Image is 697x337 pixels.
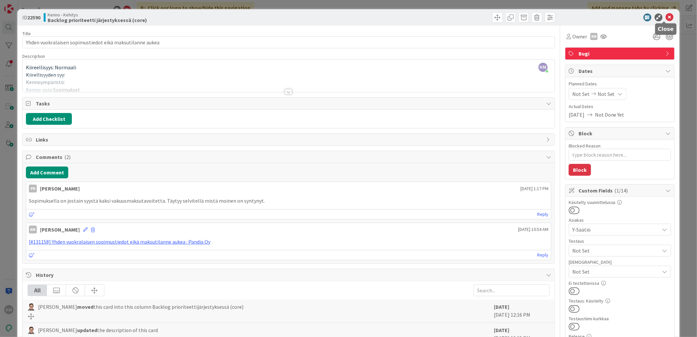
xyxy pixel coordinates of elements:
[572,247,660,255] span: Not Set
[22,53,45,59] span: Description
[572,226,660,234] span: Y-Säätiö
[569,316,671,321] div: Testaustiimi kurkkaa
[28,303,35,311] img: SM
[48,12,147,17] span: Kenno - Kehitys
[77,327,97,333] b: updated
[572,90,590,98] span: Not Set
[26,72,65,78] span: Kiirellisyyden syy:
[38,326,158,334] span: [PERSON_NAME] the description of this card
[36,136,543,144] span: Links
[569,111,584,119] span: [DATE]
[572,33,587,40] span: Owner
[38,303,243,311] span: [PERSON_NAME] this card into this column Backlog prioriteettijärjestyksessä (core)
[658,26,674,32] h5: Close
[579,67,663,75] span: Dates
[569,200,671,205] div: Käsitelty suunnittelussa
[494,303,509,310] b: [DATE]
[569,299,671,303] div: Testaus: Käsitelty
[29,185,37,192] div: PH
[569,281,671,285] div: Ei testattavissa
[518,226,548,233] span: [DATE] 10:54 AM
[28,327,35,334] img: SM
[595,111,624,119] span: Not Done Yet
[520,185,548,192] span: [DATE] 1:17 PM
[494,303,550,319] div: [DATE] 12:16 PM
[569,103,671,110] span: Actual Dates
[26,64,76,71] span: Kiireellisyys: Normaali
[572,268,660,276] span: Not Set
[26,113,72,125] button: Add Checklist
[29,238,210,245] a: [#131158] Yhden vuokralaisen sopimustiedot eikä maksutilanne aukea : Pandia Oy
[569,80,671,87] span: Planned Dates
[537,210,548,218] a: Reply
[474,284,550,296] input: Search...
[569,143,601,149] label: Blocked Reason
[48,17,147,23] b: Backlog prioriteetti järjestyksessä (core)
[539,63,548,72] span: KM
[40,226,80,234] div: [PERSON_NAME]
[27,14,40,21] b: 22590
[579,187,663,194] span: Custom Fields
[569,239,671,243] div: Testaus
[569,260,671,264] div: [DEMOGRAPHIC_DATA]
[26,167,68,178] button: Add Comment
[579,129,663,137] span: Block
[590,33,598,40] div: KM
[22,31,31,36] label: Title
[537,251,548,259] a: Reply
[36,100,543,107] span: Tasks
[28,285,47,296] div: All
[22,13,40,21] span: ID
[569,218,671,222] div: Asiakas
[579,50,663,57] span: Bugi
[598,90,615,98] span: Not Set
[22,36,555,48] input: type card name here...
[40,185,80,192] div: [PERSON_NAME]
[36,153,543,161] span: Comments
[29,226,37,234] div: KM
[29,197,548,205] p: Sopimuksella on jostain syystä kaksi vakuusmaksutavoitetta. Täytyy selvitellä mistä moinen on syn...
[615,187,628,194] span: ( 1/14 )
[77,303,94,310] b: moved
[64,154,71,160] span: ( 2 )
[494,327,509,333] b: [DATE]
[36,271,543,279] span: History
[569,164,591,176] button: Block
